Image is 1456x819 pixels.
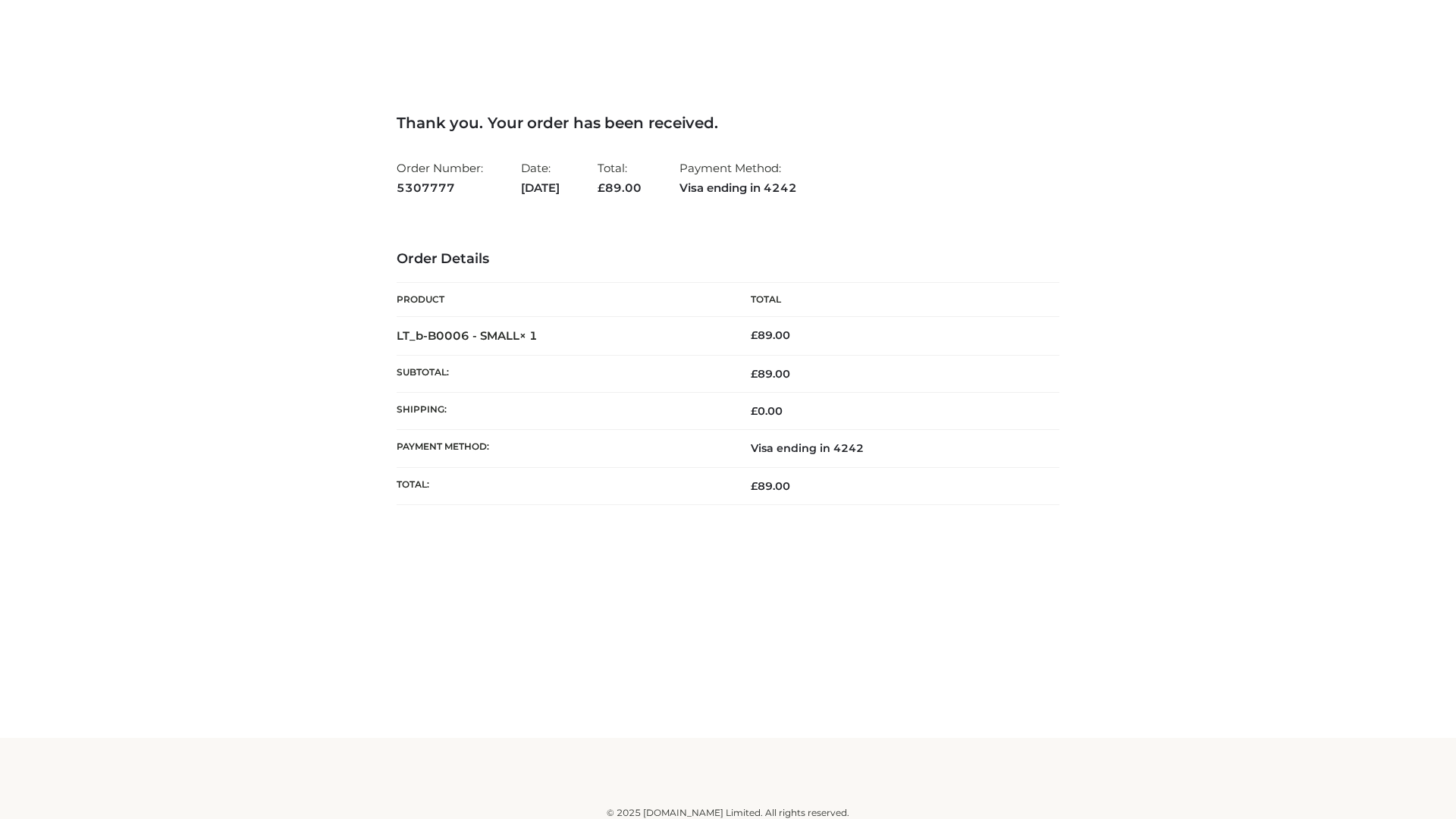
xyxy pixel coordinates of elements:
li: Date: [521,155,560,201]
li: Payment Method: [679,155,797,201]
th: Total [728,283,1059,317]
span: 89.00 [751,479,790,493]
h3: Order Details [397,251,1059,268]
span: £ [751,367,758,381]
td: Visa ending in 4242 [728,430,1059,467]
span: £ [751,328,758,342]
span: £ [751,404,758,418]
th: Product [397,283,728,317]
bdi: 0.00 [751,404,783,418]
strong: LT_b-B0006 - SMALL [397,328,538,343]
bdi: 89.00 [751,328,790,342]
th: Shipping: [397,393,728,430]
th: Total: [397,467,728,504]
span: £ [598,180,605,195]
li: Order Number: [397,155,483,201]
h3: Thank you. Your order has been received. [397,114,1059,132]
th: Payment method: [397,430,728,467]
span: 89.00 [598,180,642,195]
strong: Visa ending in 4242 [679,178,797,198]
strong: 5307777 [397,178,483,198]
li: Total: [598,155,642,201]
span: £ [751,479,758,493]
strong: × 1 [519,328,538,343]
span: 89.00 [751,367,790,381]
strong: [DATE] [521,178,560,198]
th: Subtotal: [397,355,728,392]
